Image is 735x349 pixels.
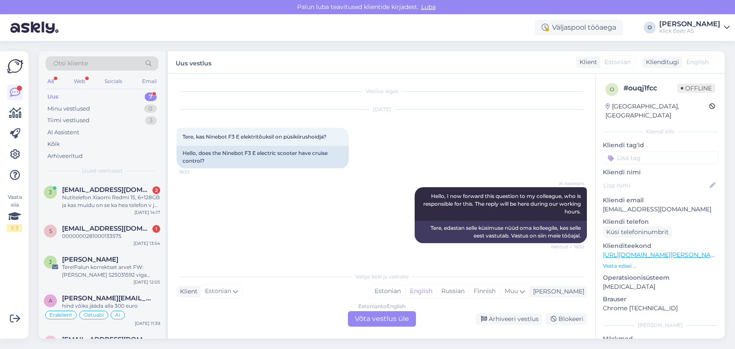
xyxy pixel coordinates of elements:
span: Nähtud ✓ 18:32 [551,244,584,250]
div: [PERSON_NAME] [659,21,720,28]
p: Chrome [TECHNICAL_ID] [603,304,718,313]
img: Askly Logo [7,58,23,74]
div: Tere!Palun korrektset arvet FW: [PERSON_NAME] S25031592 viga käibemaksu summas [62,263,160,279]
span: 18:32 [179,169,211,175]
div: Arhiveeritud [47,152,83,161]
span: J [49,259,52,265]
div: Kõik [47,140,60,148]
div: Hello, does the Ninebot F3 E electric scooter have cruise control? [177,146,349,168]
div: AI Assistent [47,128,79,137]
div: 0 [144,105,157,113]
div: 7 [145,93,157,101]
div: Väljaspool tööaega [535,20,623,35]
span: Luba [419,3,438,11]
p: [EMAIL_ADDRESS][DOMAIN_NAME] [603,205,718,214]
p: Märkmed [603,334,718,343]
p: Kliendi email [603,196,718,205]
span: janekritsmann5@gmail.com [62,186,152,194]
div: [DATE] 11:39 [135,320,160,327]
div: Blokeeri [546,313,587,325]
span: Janne Toomet [62,256,118,263]
div: Email [140,76,158,87]
div: Klient [576,58,597,67]
div: Nutitelefon Xiaomi Redmi 15, 6+128GB ja kas muidu on se ka hea telefon v ja mis teil on muidu ka ... [62,194,160,209]
label: Uus vestlus [176,56,211,68]
div: Estonian to English [358,303,406,310]
p: Vaata edasi ... [603,262,718,270]
span: Uued vestlused [82,167,122,175]
div: [DATE] 14:17 [134,209,160,216]
div: hind võiks jääda alla 300 euro [62,302,160,310]
div: 1 [152,225,160,233]
span: a [49,297,53,304]
div: Vestlus algas [177,87,587,95]
div: [DATE] 13:54 [133,240,160,247]
span: j [49,189,52,195]
div: All [46,76,56,87]
p: Kliendi telefon [603,217,718,226]
div: [DATE] 12:05 [133,279,160,285]
div: 2 [152,186,160,194]
span: AI Assistent [552,180,584,187]
div: English [405,285,437,298]
div: Tiimi vestlused [47,116,90,125]
span: Hello, I now forward this question to my colleague, who is responsible for this. The reply will b... [423,193,582,215]
a: [PERSON_NAME]Klick Eesti AS [659,21,730,34]
div: # ouqj1fcc [623,83,677,93]
div: Socials [103,76,124,87]
input: Lisa nimi [603,181,708,190]
p: Brauser [603,295,718,304]
div: Estonian [370,285,405,298]
span: English [686,58,709,67]
p: Klienditeekond [603,241,718,250]
span: Eraklient [50,312,72,318]
div: Russian [437,285,469,298]
a: [URL][DOMAIN_NAME][PERSON_NAME] [603,251,722,259]
span: Otsi kliente [53,59,88,68]
span: Estonian [205,287,231,296]
div: O [644,22,656,34]
div: [GEOGRAPHIC_DATA], [GEOGRAPHIC_DATA] [605,102,709,120]
div: Arhiveeri vestlus [476,313,542,325]
div: Kliendi info [603,128,718,136]
div: Klick Eesti AS [659,28,720,34]
div: 1 / 3 [7,224,22,232]
p: Kliendi nimi [603,168,718,177]
div: Võta vestlus üle [348,311,416,327]
div: Web [72,76,87,87]
span: Jussroderick@gmail.com [62,336,152,343]
span: s [49,228,52,234]
p: [MEDICAL_DATA] [603,282,718,291]
input: Lisa tag [603,151,718,164]
div: Vaata siia [7,193,22,232]
span: Estonian [605,58,631,67]
div: [PERSON_NAME] [530,287,584,296]
p: Operatsioonisüsteem [603,273,718,282]
div: [PERSON_NAME] [603,321,718,329]
div: Valige keel ja vastake [177,273,587,281]
div: Minu vestlused [47,105,90,113]
div: 3 [145,116,157,125]
div: 0000000281000133575 [62,232,160,240]
span: AI [115,312,121,318]
div: Tere, edastan selle küsimuse nüüd oma kolleegile, kes selle eest vastutab. Vastus on siin meie tö... [415,221,587,243]
div: Uus [47,93,59,101]
span: Offline [677,83,715,93]
span: sander1kallas1@gmail.com [62,225,152,232]
span: Tere, kas Ninebot F3 E elektritõuksil on püsikiirushoidja? [183,133,326,140]
span: Ostuabi [84,312,104,318]
div: Klient [177,287,198,296]
div: Klienditugi [642,58,679,67]
p: Kliendi tag'id [603,141,718,150]
span: Muu [505,287,518,295]
div: [DATE] [177,105,587,113]
span: andra.annimae@gmail.com [62,294,152,302]
div: Finnish [469,285,500,298]
span: o [610,86,614,93]
div: Küsi telefoninumbrit [603,226,672,238]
